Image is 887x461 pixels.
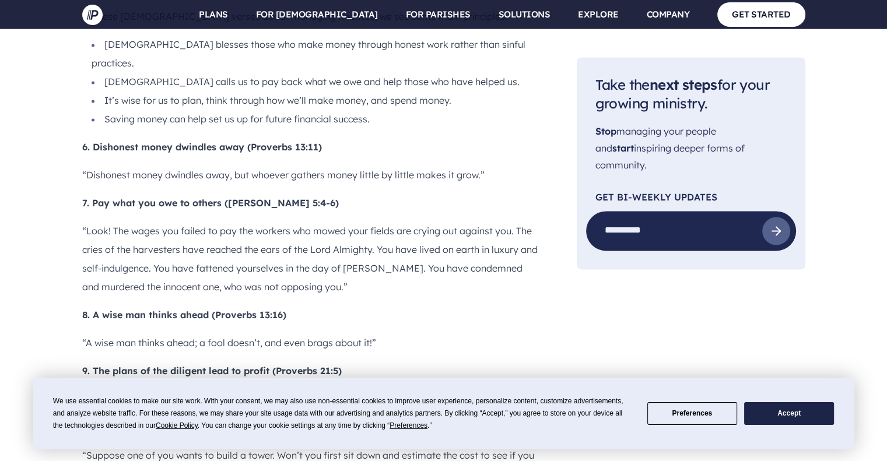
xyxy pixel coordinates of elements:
li: It’s wise for us to plan, think through how we’ll make money, and spend money. [92,91,539,110]
span: start [612,142,634,154]
li: [DEMOGRAPHIC_DATA] calls us to pay back what we owe and help those who have helped us. [92,72,539,91]
p: managing your people and inspiring deeper forms of community. [595,124,787,174]
p: “A wise man thinks ahead; a fool doesn’t, and even brags about it!” [82,333,539,352]
button: Accept [744,402,834,425]
li: [DEMOGRAPHIC_DATA] blesses those who make money through honest work rather than sinful practices. [92,35,539,72]
span: Stop [595,126,616,138]
span: next steps [650,76,717,93]
b: 7. Pay what you owe to others ([PERSON_NAME] 5:4-6) [82,197,339,209]
p: “Look! The wages you failed to pay the workers who mowed your fields are crying out against you. ... [82,221,539,296]
b: 8. A wise man thinks ahead (Proverbs 13:16) [82,309,286,321]
p: “Dishonest money dwindles away, but whoever gathers money little by little makes it grow.” [82,166,539,184]
a: GET STARTED [717,2,805,26]
span: Preferences [390,421,427,430]
div: Cookie Consent Prompt [33,378,854,449]
b: 6. Dishonest money dwindles away (Proverbs 13:11) [82,141,322,153]
p: Get Bi-Weekly Updates [595,192,787,202]
div: We use essential cookies to make our site work. With your consent, we may also use non-essential ... [53,395,633,432]
button: Preferences [647,402,737,425]
b: 9. The plans of the diligent lead to profit (Proverbs 21:5) [82,365,342,376]
li: Saving money can help set us up for future financial success. [92,110,539,128]
span: Cookie Policy [156,421,198,430]
span: Take the for your growing ministry. [595,76,770,112]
